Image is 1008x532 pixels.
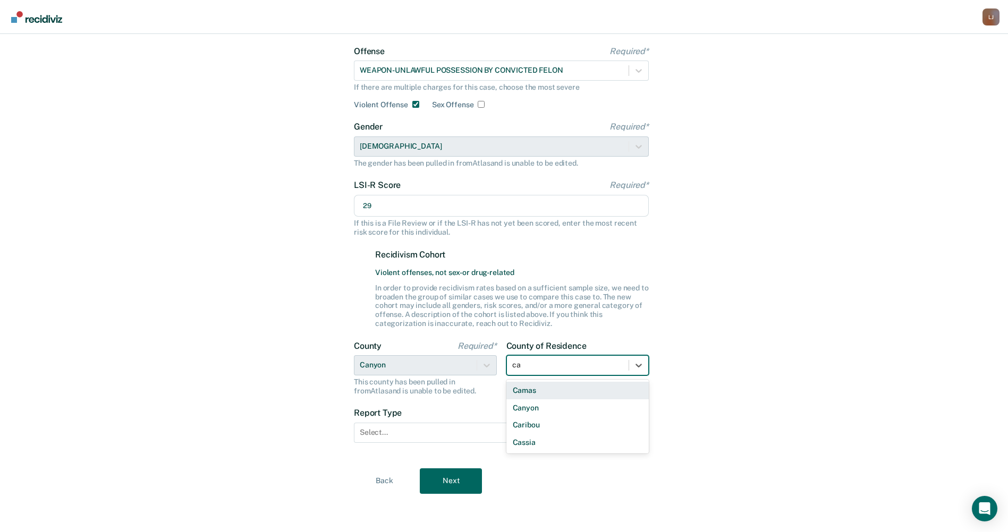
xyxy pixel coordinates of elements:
[354,341,497,351] label: County
[354,408,649,418] label: Report Type
[982,8,999,25] button: Profile dropdown button
[972,496,997,521] div: Open Intercom Messenger
[506,399,649,417] div: Canyon
[506,416,649,434] div: Caribou
[353,468,416,494] button: Back
[375,250,649,260] label: Recidivism Cohort
[354,122,649,132] label: Gender
[354,180,649,190] label: LSI-R Score
[506,382,649,399] div: Camas
[354,83,649,92] div: If there are multiple charges for this case, choose the most severe
[354,377,497,396] div: This county has been pulled in from Atlas and is unable to be edited.
[506,434,649,451] div: Cassia
[375,284,649,328] div: In order to provide recidivism rates based on a sufficient sample size, we need to broaden the gr...
[506,341,649,351] label: County of Residence
[354,46,649,56] label: Offense
[609,180,649,190] span: Required*
[420,468,482,494] button: Next
[982,8,999,25] div: L J
[609,46,649,56] span: Required*
[432,100,473,109] label: Sex Offense
[11,11,62,23] img: Recidiviz
[354,219,649,237] div: If this is a File Review or if the LSI-R has not yet been scored, enter the most recent risk scor...
[375,268,649,277] span: Violent offenses, not sex- or drug-related
[458,341,497,351] span: Required*
[609,122,649,132] span: Required*
[354,100,408,109] label: Violent Offense
[354,159,649,168] div: The gender has been pulled in from Atlas and is unable to be edited.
